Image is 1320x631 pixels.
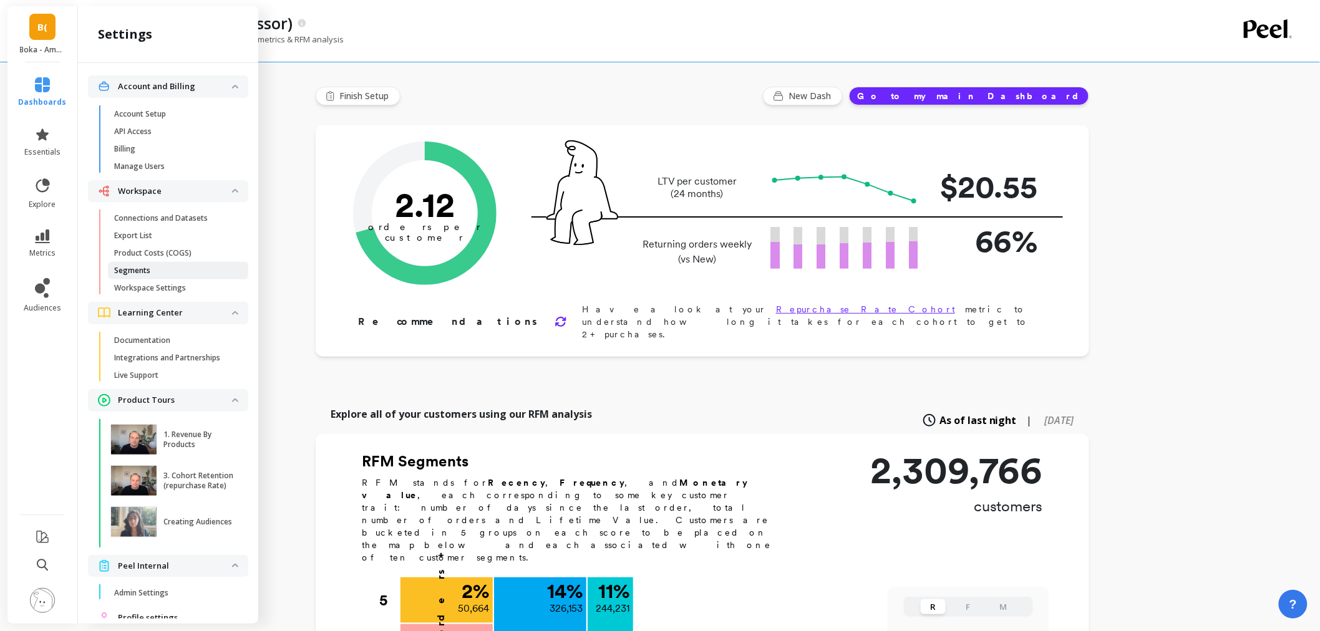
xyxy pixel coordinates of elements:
h2: RFM Segments [362,451,786,471]
div: 5 [379,577,399,624]
span: audiences [24,303,61,313]
p: Manage Users [114,161,165,171]
img: navigation item icon [98,80,110,92]
img: down caret icon [232,398,238,402]
p: Admin Settings [114,588,168,598]
img: down caret icon [232,189,238,193]
p: Documentation [114,335,170,345]
button: M [991,599,1016,614]
p: Peel Internal [118,560,232,572]
p: Segments [114,266,150,276]
p: 2 % [462,581,489,601]
p: Learning Center [118,307,232,319]
span: B( [37,20,47,34]
button: Finish Setup [316,87,400,105]
p: Connections and Datasets [114,213,208,223]
span: dashboards [19,97,67,107]
p: 326,153 [550,601,583,616]
button: ? [1279,590,1308,619]
span: ? [1289,595,1297,613]
p: Product Tours [118,394,232,407]
p: 1. Revenue By Products [163,430,234,450]
img: navigation item icon [98,185,110,197]
a: Repurchase Rate Cohort [776,304,955,314]
img: profile picture [30,588,55,613]
span: [DATE] [1045,413,1074,427]
button: New Dash [763,87,843,105]
h2: settings [98,26,152,43]
p: 14 % [547,581,583,601]
button: Go to my main Dashboard [849,87,1089,105]
span: explore [29,200,56,210]
span: Profile settings [118,612,178,624]
p: Boka - Amazon (Essor) [20,45,66,55]
b: Frequency [560,478,624,488]
p: Returning orders weekly (vs New) [639,237,755,267]
p: 66% [938,218,1038,264]
span: New Dash [789,90,835,102]
text: 2.12 [395,184,455,225]
span: | [1027,413,1032,428]
p: 11 % [598,581,629,601]
img: navigation item icon [98,560,110,572]
p: Have a look at your metric to understand how long it takes for each cohort to get to 2+ purchases. [582,303,1049,340]
p: customers [870,496,1043,516]
p: API Access [114,127,152,137]
a: Profile settings [118,612,238,624]
img: down caret icon [232,311,238,315]
img: navigation item icon [98,612,110,624]
p: Integrations and Partnerships [114,353,220,363]
img: navigation item icon [98,307,110,318]
p: Billing [114,144,135,154]
p: Product Costs (COGS) [114,248,192,258]
p: Live Support [114,370,158,380]
p: Workspace Settings [114,283,186,293]
img: pal seatted on line [546,140,618,245]
p: Creating Audiences [163,517,232,527]
button: R [921,599,946,614]
span: metrics [29,248,56,258]
p: Recommendations [358,314,540,329]
p: Export List [114,231,152,241]
p: RFM stands for , , and , each corresponding to some key customer trait: number of days since the ... [362,476,786,564]
img: down caret icon [232,564,238,567]
span: Finish Setup [339,90,392,102]
p: Explore all of your customers using our RFM analysis [331,407,592,421]
tspan: orders per [368,222,482,233]
p: 244,231 [596,601,629,616]
span: As of last night [939,413,1017,428]
img: down caret icon [232,85,238,89]
p: Workspace [118,185,232,198]
p: 2,309,766 [870,451,1043,489]
p: 50,664 [458,601,489,616]
p: 3. Cohort Retention (repurchase Rate) [163,471,234,491]
button: F [956,599,981,614]
tspan: customer [386,232,465,243]
img: navigation item icon [98,394,110,407]
p: Account and Billing [118,80,232,93]
span: essentials [24,147,61,157]
p: LTV per customer (24 months) [639,175,755,200]
b: Recency [488,478,545,488]
p: Account Setup [114,109,166,119]
p: $20.55 [938,163,1038,210]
